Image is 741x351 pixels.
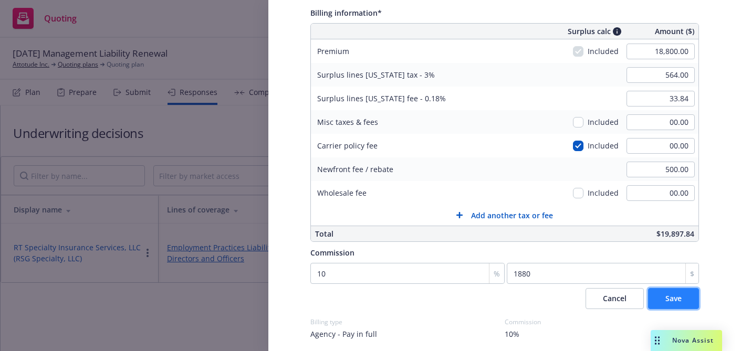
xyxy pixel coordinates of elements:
[651,330,722,351] button: Nova Assist
[588,187,619,198] span: Included
[311,205,698,226] button: Add another tax or fee
[310,328,377,339] span: Agency - Pay in full
[690,268,694,279] span: $
[317,141,378,151] span: Carrier policy fee
[627,91,695,107] input: 0.00
[665,293,682,303] span: Save
[627,114,695,130] input: 0.00
[672,336,714,345] span: Nova Assist
[568,26,611,37] span: Surplus calc
[317,188,367,198] span: Wholesale fee
[317,93,446,103] span: Surplus lines [US_STATE] fee - 0.18%
[627,138,695,154] input: 0.00
[310,8,382,18] span: Billing information*
[471,210,553,221] span: Add another tax or fee
[603,293,627,303] span: Cancel
[627,162,695,177] input: 0.00
[317,70,435,80] span: Surplus lines [US_STATE] tax - 3%
[651,330,664,351] div: Drag to move
[310,248,354,258] span: Commission
[627,67,695,83] input: 0.00
[505,317,699,326] div: Commission
[317,46,349,56] span: Premium
[588,116,619,127] span: Included
[656,229,694,239] span: $19,897.84
[586,288,644,309] button: Cancel
[588,46,619,57] span: Included
[648,288,699,309] button: Save
[315,229,333,239] span: Total
[588,140,619,151] span: Included
[627,44,695,59] input: 0.00
[655,26,694,37] span: Amount ($)
[494,268,500,279] span: %
[505,328,519,339] span: 10%
[627,185,695,201] input: 0.00
[310,317,505,326] div: Billing type
[317,164,393,174] span: Newfront fee / rebate
[317,117,378,127] span: Misc taxes & fees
